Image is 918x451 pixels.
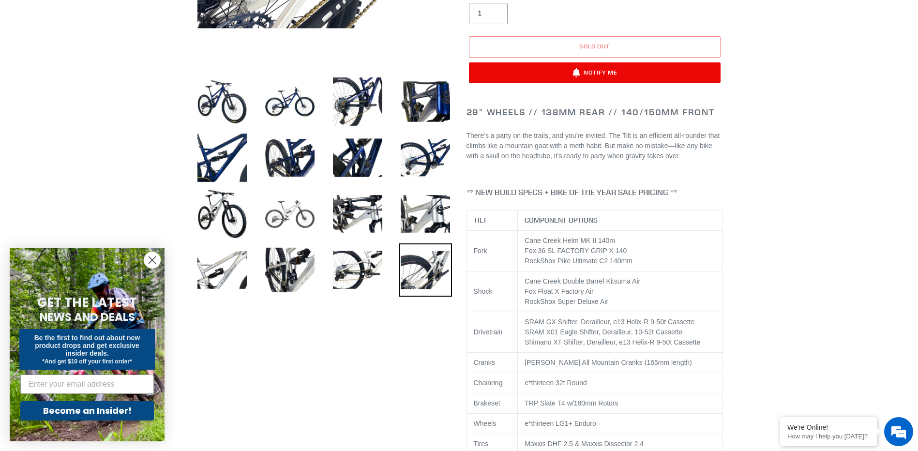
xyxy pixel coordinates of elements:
td: Wheels [467,414,518,434]
img: d_696896380_company_1647369064580_696896380 [31,48,55,73]
td: Cane Creek Helm MK II 140m Fox 36 SL FACTORY GRIP X 140 RockShox Pike Ultimate C2 140mm [518,231,722,271]
textarea: Type your message and hit 'Enter' [5,264,184,298]
div: We're Online! [787,423,870,431]
span: Sold out [579,43,610,50]
p: There’s a party on the trails, and you’re invited. The Tilt is an efficient all-rounder that clim... [467,131,723,161]
span: Be the first to find out about new product drops and get exclusive insider deals. [34,334,140,357]
img: Load image into Gallery viewer, TILT - Complete Bike [331,131,384,184]
div: Minimize live chat window [159,5,182,28]
img: Load image into Gallery viewer, TILT - Complete Bike [196,187,249,241]
img: Load image into Gallery viewer, TILT - Complete Bike [399,75,452,128]
img: Load image into Gallery viewer, TILT - Complete Bike [399,131,452,184]
span: GET THE LATEST [37,294,137,311]
td: e*thirteen 32t Round [518,373,722,393]
td: SRAM GX Shifter, Derailleur, e13 Helix-R 9-50t Cassette SRAM X01 Eagle Shifter, Derailleur, 10-52... [518,312,722,353]
img: Load image into Gallery viewer, TILT - Complete Bike [263,131,316,184]
th: COMPONENT OPTIONS [518,210,722,231]
td: Drivetrain [467,312,518,353]
input: Enter your email address [20,375,154,394]
img: Load image into Gallery viewer, TILT - Complete Bike [399,187,452,241]
td: Shock [467,271,518,312]
img: Load image into Gallery viewer, TILT - Complete Bike [263,243,316,297]
span: *And get $10 off your first order* [42,358,132,365]
img: Load image into Gallery viewer, TILT - Complete Bike [263,75,316,128]
td: TRP Slate T4 w/180mm Rotors [518,393,722,414]
img: Load image into Gallery viewer, TILT - Complete Bike [331,187,384,241]
div: Chat with us now [65,54,177,67]
span: We're online! [56,122,134,220]
td: e*thirteen LG1+ Enduro [518,414,722,434]
img: Load image into Gallery viewer, TILT - Complete Bike [331,243,384,297]
td: Brakeset [467,393,518,414]
img: Load image into Gallery viewer, TILT - Complete Bike [196,243,249,297]
td: Fork [467,231,518,271]
button: Notify Me [469,62,721,83]
h2: 29" Wheels // 138mm Rear // 140/150mm Front [467,107,723,118]
div: Navigation go back [11,53,25,68]
td: [PERSON_NAME] All Mountain Cranks (165mm length) [518,353,722,373]
img: Load image into Gallery viewer, TILT - Complete Bike [331,75,384,128]
button: Become an Insider! [20,401,154,421]
img: Load image into Gallery viewer, TILT - Complete Bike [263,187,316,241]
button: Sold out [469,36,721,58]
img: Load image into Gallery viewer, TILT - Complete Bike [196,75,249,128]
td: Chainring [467,373,518,393]
img: Load image into Gallery viewer, TILT - Complete Bike [399,243,452,297]
h4: ** NEW BUILD SPECS + BIKE OF THE YEAR SALE PRICING ** [467,188,723,197]
td: Cranks [467,353,518,373]
td: Cane Creek Double Barrel Kitsuma Air Fox Float X Factory Air RockShox Super Deluxe Air [518,271,722,312]
span: NEWS AND DEALS [40,309,135,325]
p: How may I help you today? [787,433,870,440]
button: Close dialog [144,252,161,269]
img: Load image into Gallery viewer, TILT - Complete Bike [196,131,249,184]
th: TILT [467,210,518,231]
